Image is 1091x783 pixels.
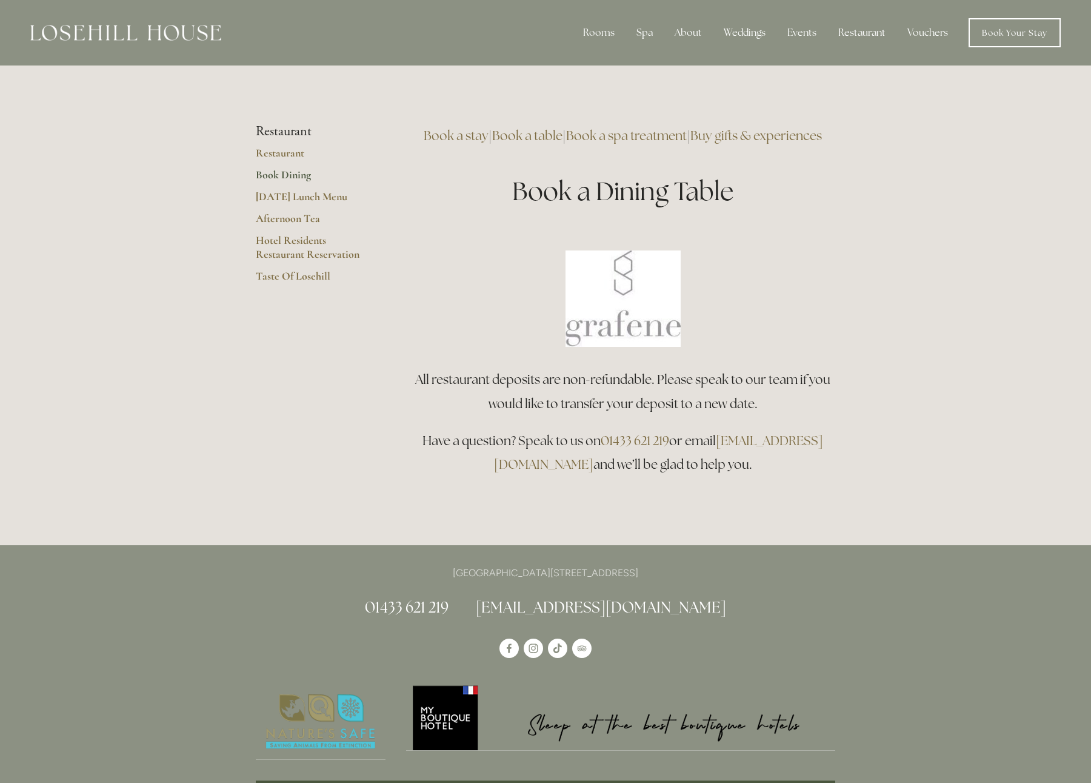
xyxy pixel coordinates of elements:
div: Spa [627,21,662,45]
a: Book a table [492,127,562,144]
a: Taste Of Losehill [256,269,372,291]
img: Book a table at Grafene Restaurant @ Losehill [566,250,681,347]
a: TripAdvisor [572,639,592,658]
h3: All restaurant deposits are non-refundable. Please speak to our team if you would like to transfe... [410,368,835,416]
li: Restaurant [256,124,372,139]
a: 01433 621 219 [601,432,669,449]
a: Losehill House Hotel & Spa [499,639,519,658]
a: [DATE] Lunch Menu [256,190,372,212]
a: Vouchers [898,21,958,45]
h3: Have a question? Speak to us on or email and we’ll be glad to help you. [410,429,835,477]
a: Buy gifts & experiences [690,127,822,144]
h1: Book a Dining Table [410,173,835,209]
h3: | | | [410,124,835,148]
img: Nature's Safe - Logo [256,684,385,760]
a: 01433 621 219 [365,597,449,617]
div: About [665,21,712,45]
img: Losehill House [30,25,221,41]
a: Book a stay [424,127,489,144]
a: TikTok [548,639,567,658]
p: [GEOGRAPHIC_DATA][STREET_ADDRESS] [256,565,835,581]
a: Hotel Residents Restaurant Reservation [256,234,372,269]
div: Rooms [573,21,624,45]
a: Instagram [524,639,543,658]
div: Events [778,21,826,45]
a: Book a spa treatment [566,127,687,144]
div: Weddings [714,21,775,45]
div: Restaurant [829,21,895,45]
a: Book Your Stay [969,18,1061,47]
a: Afternoon Tea [256,212,372,234]
a: Restaurant [256,146,372,168]
img: My Boutique Hotel - Logo [406,684,836,751]
a: Book Dining [256,168,372,190]
a: [EMAIL_ADDRESS][DOMAIN_NAME] [476,597,726,617]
